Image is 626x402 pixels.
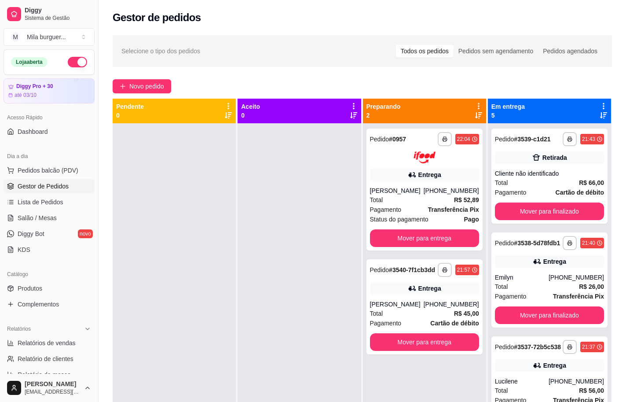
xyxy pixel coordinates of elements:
[4,267,95,281] div: Catálogo
[366,102,401,111] p: Preparando
[495,188,527,197] span: Pagamento
[538,45,602,57] div: Pedidos agendados
[424,300,479,309] div: [PHONE_NUMBER]
[18,284,42,293] span: Produtos
[4,78,95,103] a: Diggy Pro + 30até 03/10
[241,111,260,120] p: 0
[113,11,201,25] h2: Gestor de pedidos
[11,57,48,67] div: Loja aberta
[18,127,48,136] span: Dashboard
[495,282,508,291] span: Total
[457,136,470,143] div: 22:04
[454,45,538,57] div: Pedidos sem agendamento
[389,136,406,143] strong: # 0957
[424,186,479,195] div: [PHONE_NUMBER]
[4,368,95,382] a: Relatório de mesas
[579,387,604,394] strong: R$ 56,00
[370,195,383,205] span: Total
[418,284,441,293] div: Entrega
[15,92,37,99] article: até 03/10
[370,333,479,351] button: Mover para entrega
[543,257,566,266] div: Entrega
[454,196,479,203] strong: R$ 52,89
[370,266,389,273] span: Pedido
[4,28,95,46] button: Select a team
[582,136,595,143] div: 21:43
[25,388,81,395] span: [EMAIL_ADDRESS][DOMAIN_NAME]
[27,33,66,41] div: Mila burguer ...
[495,386,508,395] span: Total
[25,380,81,388] span: [PERSON_NAME]
[430,320,479,327] strong: Cartão de débito
[514,343,561,350] strong: # 3537-72b5c538
[4,243,95,257] a: KDS
[7,325,31,332] span: Relatórios
[370,186,424,195] div: [PERSON_NAME]
[370,205,402,214] span: Pagamento
[25,7,91,15] span: Diggy
[457,266,470,273] div: 21:57
[120,83,126,89] span: plus
[4,281,95,295] a: Produtos
[370,309,383,318] span: Total
[579,179,604,186] strong: R$ 66,00
[514,240,560,247] strong: # 3538-5d78fdb1
[4,211,95,225] a: Salão / Mesas
[495,343,514,350] span: Pedido
[25,15,91,22] span: Sistema de Gestão
[464,216,479,223] strong: Pago
[16,83,53,90] article: Diggy Pro + 30
[4,352,95,366] a: Relatório de clientes
[18,300,59,309] span: Complementos
[495,203,604,220] button: Mover para finalizado
[4,149,95,163] div: Dia a dia
[370,229,479,247] button: Mover para entrega
[18,214,57,222] span: Salão / Mesas
[495,291,527,301] span: Pagamento
[113,79,171,93] button: Novo pedido
[4,125,95,139] a: Dashboard
[370,318,402,328] span: Pagamento
[495,136,514,143] span: Pedido
[18,198,63,207] span: Lista de Pedidos
[553,293,604,300] strong: Transferência Pix
[121,46,200,56] span: Selecione o tipo dos pedidos
[418,170,441,179] div: Entrega
[495,306,604,324] button: Mover para finalizado
[514,136,550,143] strong: # 3539-c1d21
[4,227,95,241] a: Diggy Botnovo
[549,273,604,282] div: [PHONE_NUMBER]
[370,300,424,309] div: [PERSON_NAME]
[366,111,401,120] p: 2
[4,163,95,177] button: Pedidos balcão (PDV)
[18,182,69,191] span: Gestor de Pedidos
[414,151,436,163] img: ifood
[389,266,435,273] strong: # 3540-7f1cb3dd
[116,111,144,120] p: 0
[4,4,95,25] a: DiggySistema de Gestão
[582,240,595,247] div: 21:40
[454,310,479,317] strong: R$ 45,00
[495,169,604,178] div: Cliente não identificado
[396,45,454,57] div: Todos os pedidos
[370,214,428,224] span: Status do pagamento
[18,245,30,254] span: KDS
[556,189,604,196] strong: Cartão de débito
[4,195,95,209] a: Lista de Pedidos
[495,377,549,386] div: Lucilene
[11,33,20,41] span: M
[18,166,78,175] span: Pedidos balcão (PDV)
[495,178,508,188] span: Total
[370,136,389,143] span: Pedido
[491,111,525,120] p: 5
[116,102,144,111] p: Pendente
[4,297,95,311] a: Complementos
[495,273,549,282] div: Emilyn
[4,111,95,125] div: Acesso Rápido
[4,377,95,398] button: [PERSON_NAME][EMAIL_ADDRESS][DOMAIN_NAME]
[18,370,71,379] span: Relatório de mesas
[18,229,44,238] span: Diggy Bot
[582,343,595,350] div: 21:37
[18,354,73,363] span: Relatório de clientes
[491,102,525,111] p: Em entrega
